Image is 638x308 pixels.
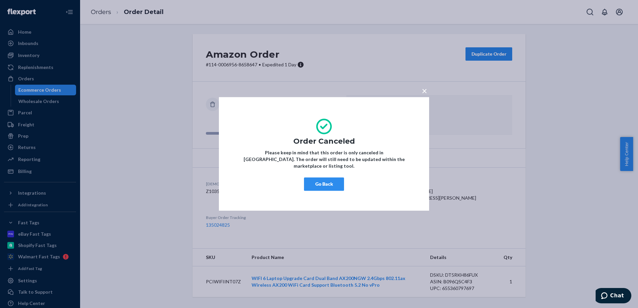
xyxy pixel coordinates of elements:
iframe: Opens a widget where you can chat to one of our agents [596,288,631,305]
button: Go Back [304,178,344,191]
h1: Order Canceled [239,137,409,145]
strong: Please keep in mind that this order is only canceled in [GEOGRAPHIC_DATA]. The order will still n... [244,150,405,169]
span: × [422,85,427,96]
